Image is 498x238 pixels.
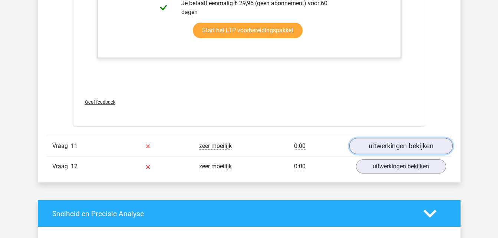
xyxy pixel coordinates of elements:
a: uitwerkingen bekijken [349,138,452,155]
span: Vraag [52,142,71,151]
span: Geef feedback [85,99,115,105]
span: 12 [71,163,77,170]
a: Start het LTP voorbereidingspakket [193,23,303,38]
span: Vraag [52,162,71,171]
span: 11 [71,142,77,149]
span: 0:00 [294,163,306,170]
span: 0:00 [294,142,306,150]
h4: Snelheid en Precisie Analyse [52,209,412,218]
span: zeer moeilijk [199,142,232,150]
a: uitwerkingen bekijken [356,159,446,173]
span: zeer moeilijk [199,163,232,170]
